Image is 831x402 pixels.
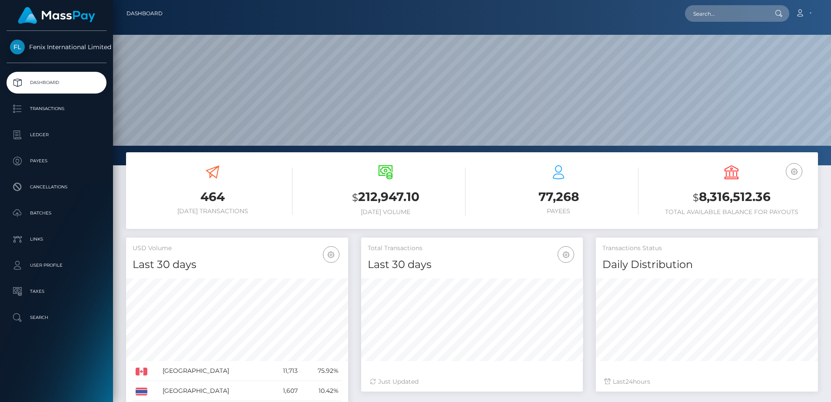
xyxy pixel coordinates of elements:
img: Fenix International Limited [10,40,25,54]
a: Search [7,307,106,328]
small: $ [352,191,358,204]
p: Search [10,311,103,324]
img: CA.png [136,368,147,375]
h6: [DATE] Volume [306,208,465,216]
a: Dashboard [126,4,163,23]
td: 75.92% [301,361,342,381]
p: Links [10,233,103,246]
a: Taxes [7,281,106,302]
a: Dashboard [7,72,106,94]
div: Just Updated [370,377,575,386]
a: Batches [7,202,106,224]
a: Ledger [7,124,106,146]
p: Transactions [10,102,103,115]
p: Cancellations [10,181,103,194]
h3: 8,316,512.36 [652,188,811,206]
p: Batches [10,207,103,220]
span: Fenix International Limited [7,43,106,51]
h5: USD Volume [133,244,342,253]
small: $ [693,191,699,204]
p: Payees [10,154,103,167]
span: 24 [625,378,633,385]
td: [GEOGRAPHIC_DATA] [160,381,269,401]
p: User Profile [10,259,103,272]
a: Cancellations [7,176,106,198]
p: Ledger [10,128,103,141]
a: User Profile [7,255,106,276]
h5: Total Transactions [368,244,577,253]
h6: Total Available Balance for Payouts [652,208,811,216]
td: 1,607 [269,381,301,401]
p: Dashboard [10,76,103,89]
h4: Last 30 days [368,257,577,272]
h3: 77,268 [479,188,638,205]
div: Last hours [605,377,809,386]
input: Search... [685,5,767,22]
td: [GEOGRAPHIC_DATA] [160,361,269,381]
a: Payees [7,150,106,172]
h6: [DATE] Transactions [133,208,293,215]
a: Links [7,228,106,250]
td: 10.42% [301,381,342,401]
img: TH.png [136,388,147,395]
a: Transactions [7,98,106,120]
img: MassPay Logo [18,7,95,24]
h3: 212,947.10 [306,188,465,206]
p: Taxes [10,285,103,298]
h3: 464 [133,188,293,205]
h4: Last 30 days [133,257,342,272]
h4: Daily Distribution [602,257,811,272]
h5: Transactions Status [602,244,811,253]
h6: Payees [479,208,638,215]
td: 11,713 [269,361,301,381]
